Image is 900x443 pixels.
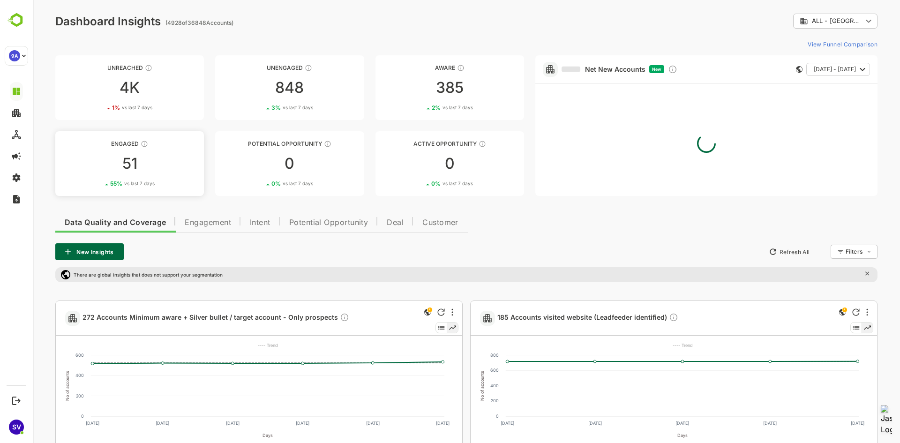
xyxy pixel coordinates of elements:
[10,394,22,407] button: Logout
[182,80,331,95] div: 848
[465,313,649,323] a: 185 Accounts visited website (Leadfeeder identified)Description not present
[89,104,120,111] span: vs last 7 days
[447,371,452,401] text: No of accounts
[182,55,331,120] a: UnengagedThese accounts have not shown enough engagement and need nurturing8483%vs last 7 days
[152,219,198,226] span: Engagement
[53,420,67,426] text: [DATE]
[343,64,491,71] div: Aware
[813,248,830,255] div: Filters
[446,140,453,148] div: These accounts have open opportunities which might be at any of the Sales Stages
[182,140,331,147] div: Potential Opportunity
[763,66,770,73] div: This card does not support filter and segments
[112,64,120,72] div: These accounts have not been engaged with for a defined time period
[732,244,781,259] button: Refresh All
[217,219,238,226] span: Intent
[239,180,280,187] div: 0 %
[458,398,466,403] text: 200
[410,104,440,111] span: vs last 7 days
[239,104,280,111] div: 3 %
[643,420,656,426] text: [DATE]
[398,180,440,187] div: 0 %
[50,313,316,323] span: 272 Accounts Minimum aware + Silver bullet / target account - Only prospects
[43,393,51,398] text: 200
[182,64,331,71] div: Unengaged
[91,180,122,187] span: vs last 7 days
[22,243,91,260] button: New Insights
[730,420,744,426] text: [DATE]
[182,131,331,196] a: Potential OpportunityThese accounts are MQAs and can be passed on to Inside Sales00%vs last 7 days
[354,219,371,226] span: Deal
[256,219,336,226] span: Potential Opportunity
[619,67,629,72] span: New
[48,413,51,419] text: 0
[133,19,201,26] ag: ( 4928 of 36848 Accounts)
[468,420,481,426] text: [DATE]
[333,420,347,426] text: [DATE]
[424,64,432,72] div: These accounts have just entered the buying cycle and need further nurturing
[50,313,320,323] a: 272 Accounts Minimum aware + Silver bullet / target account - Only prospectsDescription not present
[389,307,400,319] div: This is a global insight. Segment selection is not applicable for this view
[457,353,466,358] text: 800
[108,140,115,148] div: These accounts are warm, further nurturing would qualify them to MQAs
[804,307,815,319] div: This is a global insight. Segment selection is not applicable for this view
[41,272,190,278] p: There are global insights that does not support your segmentation
[343,55,491,120] a: AwareThese accounts have just entered the buying cycle and need further nurturing3852%vs last 7 days
[5,11,29,29] img: BambooboxLogoMark.f1c84d78b4c51b1a7b5f700c9845e183.svg
[635,65,645,74] div: Discover new ICP-fit accounts showing engagement — via intent surges, anonymous website visits, L...
[760,12,845,30] div: ALL - [GEOGRAPHIC_DATA]
[463,413,466,419] text: 0
[779,17,830,24] span: ALL - [GEOGRAPHIC_DATA]
[636,313,645,323] div: Description not present
[343,156,491,171] div: 0
[43,353,51,358] text: 600
[22,140,171,147] div: Engaged
[22,64,171,71] div: Unreached
[819,308,827,316] div: Refresh
[833,308,835,316] div: More
[263,420,277,426] text: [DATE]
[457,383,466,388] text: 400
[771,37,845,52] button: View Funnel Comparison
[343,80,491,95] div: 385
[22,156,171,171] div: 51
[645,433,655,438] text: Days
[465,313,645,323] span: 185 Accounts visited website (Leadfeeder identified)
[767,17,830,25] div: ALL - Belgium
[182,156,331,171] div: 0
[343,131,491,196] a: Active OpportunityThese accounts have open opportunities which might be at any of the Sales Stage...
[343,140,491,147] div: Active Opportunity
[79,104,120,111] div: 1 %
[77,180,122,187] div: 55 %
[22,80,171,95] div: 4K
[781,63,823,75] span: [DATE] - [DATE]
[32,219,133,226] span: Data Quality and Coverage
[812,243,845,260] div: Filters
[410,180,440,187] span: vs last 7 days
[9,420,24,435] div: SV
[230,433,240,438] text: Days
[123,420,136,426] text: [DATE]
[22,15,128,28] div: Dashboard Insights
[818,420,832,426] text: [DATE]
[403,420,417,426] text: [DATE]
[193,420,207,426] text: [DATE]
[419,308,420,316] div: More
[773,63,837,76] button: [DATE] - [DATE]
[399,104,440,111] div: 2 %
[291,140,299,148] div: These accounts are MQAs and can be passed on to Inside Sales
[390,219,426,226] span: Customer
[555,420,569,426] text: [DATE]
[405,308,412,316] div: Refresh
[250,104,280,111] span: vs last 7 days
[272,64,279,72] div: These accounts have not shown enough engagement and need nurturing
[43,373,51,378] text: 400
[640,343,660,348] text: ---- Trend
[22,55,171,120] a: UnreachedThese accounts have not been engaged with for a defined time period4K1%vs last 7 days
[225,343,245,348] text: ---- Trend
[307,313,316,323] div: Description not present
[22,131,171,196] a: EngagedThese accounts are warm, further nurturing would qualify them to MQAs5155%vs last 7 days
[9,50,20,61] div: 9A
[457,368,466,373] text: 600
[529,65,613,74] a: Net New Accounts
